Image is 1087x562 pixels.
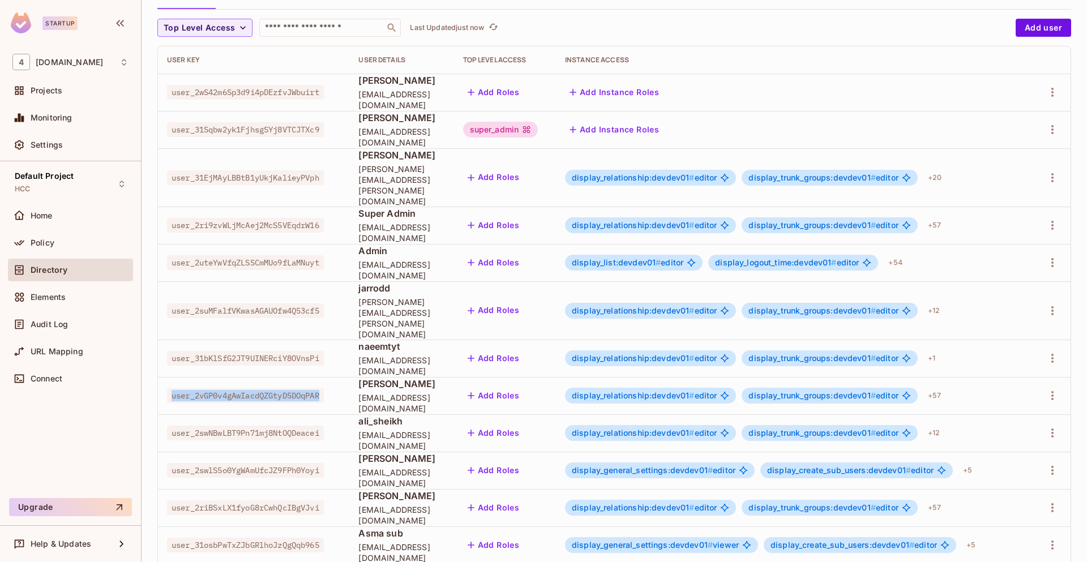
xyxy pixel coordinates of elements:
span: jarrodd [358,282,444,294]
span: [EMAIL_ADDRESS][DOMAIN_NAME] [358,126,444,148]
span: editor [572,258,683,267]
span: editor [748,221,898,230]
span: display_trunk_groups:devdev01 [748,353,876,363]
div: User Details [358,55,444,65]
span: 4 [12,54,30,70]
span: # [689,173,694,182]
span: editor [572,306,717,315]
span: display_relationship:devdev01 [572,173,695,182]
span: user_31EjMAyLBBtB1yUkjKalieyPVph [167,170,324,185]
div: Startup [42,16,78,30]
span: user_2suMFalfVKwasAGAUOfw4Q53cf5 [167,303,324,318]
span: display_trunk_groups:devdev01 [748,173,876,182]
button: Add Roles [463,83,524,101]
button: Add Roles [463,424,524,442]
button: Add Roles [463,349,524,367]
span: [PERSON_NAME] [358,149,444,161]
button: refresh [486,21,500,35]
span: editor [572,428,717,437]
span: editor [771,540,937,550]
span: user_2ri9zvWLjMcAej2McS5VEqdrW16 [167,218,324,233]
button: Add Instance Roles [565,83,664,101]
span: refresh [489,22,498,33]
div: + 54 [884,254,906,272]
span: editor [748,503,898,512]
span: Help & Updates [31,539,91,548]
span: display_create_sub_users:devdev01 [771,540,914,550]
span: display_general_settings:devdev01 [572,465,713,475]
span: [PERSON_NAME][EMAIL_ADDRESS][PERSON_NAME][DOMAIN_NAME] [358,164,444,207]
span: editor [715,258,859,267]
span: Projects [31,86,62,95]
div: Instance Access [565,55,1022,65]
span: editor [572,391,717,400]
span: editor [572,354,717,363]
div: + 5 [962,536,980,554]
span: [PERSON_NAME] [358,490,444,502]
button: Top Level Access [157,19,253,37]
span: display_relationship:devdev01 [572,428,695,437]
button: Upgrade [9,498,132,516]
span: [PERSON_NAME][EMAIL_ADDRESS][PERSON_NAME][DOMAIN_NAME] [358,297,444,340]
span: # [831,258,836,267]
span: display_relationship:devdev01 [572,220,695,230]
button: Add Roles [463,302,524,320]
span: Workspace: 46labs.com [36,58,103,67]
span: editor [572,173,717,182]
span: user_2swlS5o0YgWAmUfcJZ9FPh0Yoyi [167,463,324,478]
span: editor [572,466,735,475]
button: Add Roles [463,387,524,405]
span: user_31bKlSfG2JT9UINERciY8OVnsPi [167,351,324,366]
span: Admin [358,244,444,257]
p: Last Updated just now [410,23,484,32]
button: Add user [1016,19,1071,37]
span: Elements [31,293,66,302]
span: # [906,465,911,475]
span: Home [31,211,53,220]
span: user_2vGP0v4gAwIacdQZGtyD5DOqPAR [167,388,324,403]
span: # [689,220,694,230]
span: # [689,428,694,437]
span: user_2wS42m6Sp3d9i4pDEzfvJWbuirt [167,85,324,100]
span: Audit Log [31,320,68,329]
button: Add Roles [463,254,524,272]
button: Add Roles [463,461,524,479]
span: editor [572,503,717,512]
span: [EMAIL_ADDRESS][DOMAIN_NAME] [358,430,444,451]
span: [PERSON_NAME] [358,111,444,124]
span: # [871,391,876,400]
span: Monitoring [31,113,72,122]
span: editor [748,173,898,182]
span: # [656,258,661,267]
span: display_relationship:devdev01 [572,503,695,512]
span: display_relationship:devdev01 [572,353,695,363]
span: display_logout_time:devdev01 [715,258,836,267]
span: [EMAIL_ADDRESS][DOMAIN_NAME] [358,467,444,488]
span: display_relationship:devdev01 [572,306,695,315]
span: user_2riBSxLX1fyoG8rCwhQcIBgVJvi [167,500,324,515]
span: ali_sheikh [358,415,444,427]
span: [EMAIL_ADDRESS][DOMAIN_NAME] [358,355,444,376]
span: # [689,353,694,363]
button: Add Roles [463,216,524,234]
span: editor [748,428,898,437]
span: # [689,306,694,315]
span: user_31osbPwTxZJbGRlhoJzQgQqb965 [167,538,324,552]
span: [EMAIL_ADDRESS][DOMAIN_NAME] [358,504,444,526]
div: + 20 [923,169,946,187]
span: Connect [31,374,62,383]
button: Add Roles [463,536,524,554]
span: # [871,503,876,512]
span: # [871,306,876,315]
span: user_31Sqbw2yk1FjhsgSYj8VTCJTXc9 [167,122,324,137]
span: Asma sub [358,527,444,539]
span: # [871,353,876,363]
span: Click to refresh data [484,21,500,35]
div: + 12 [923,424,944,442]
span: display_create_sub_users:devdev01 [767,465,911,475]
div: + 5 [958,461,977,479]
div: super_admin [463,122,538,138]
span: editor [767,466,934,475]
span: Super Admin [358,207,444,220]
span: Policy [31,238,54,247]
